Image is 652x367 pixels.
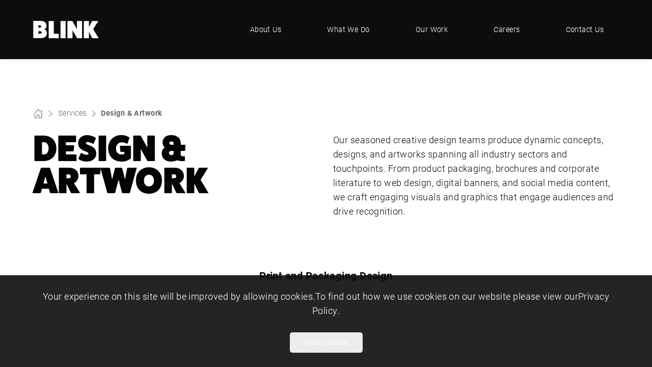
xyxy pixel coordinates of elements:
[33,21,99,38] a: Home
[312,14,385,45] a: What We Do
[327,24,370,35] span: What We Do
[566,24,604,35] span: Contact Us
[551,14,619,45] a: Contact Us
[43,290,609,317] span: Your experience on this site will be improved by allowing cookies. To find out how we use cookies...
[250,24,282,35] span: About Us
[33,128,189,170] nobr: Design &
[416,24,448,35] span: Our Work
[494,24,520,35] span: Careers
[101,108,162,118] a: Design & Artwork
[333,133,619,218] p: Our seasoned creative design teams produce dynamic concepts, designs, and artworks spanning all i...
[133,268,519,283] h1: Print and Packaging Design
[235,14,297,45] a: About Us
[33,133,319,197] h1: Artwork
[478,14,535,45] a: Careers
[290,332,363,353] button: Allow cookies
[58,108,87,118] a: Services
[400,14,464,45] a: Our Work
